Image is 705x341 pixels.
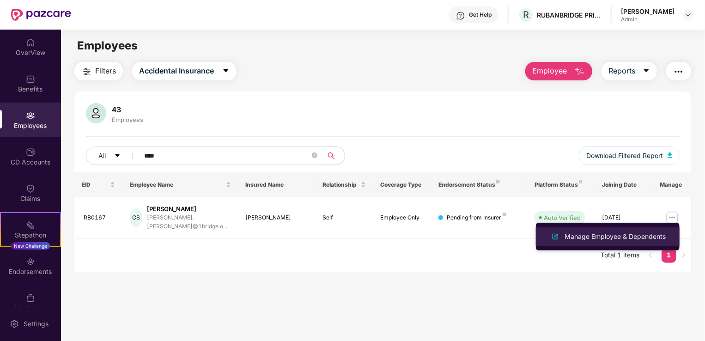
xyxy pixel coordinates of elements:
img: svg+xml;base64,PHN2ZyBpZD0iU2V0dGluZy0yMHgyMCIgeG1sbnM9Imh0dHA6Ly93d3cudzMub3JnLzIwMDAvc3ZnIiB3aW... [10,319,19,329]
span: Reports [608,65,635,77]
th: Relationship [315,172,373,197]
span: search [322,152,340,159]
th: Coverage Type [373,172,431,197]
span: Employee [532,65,567,77]
button: Reportscaret-down [602,62,657,80]
div: CS [130,208,142,227]
img: svg+xml;base64,PHN2ZyB4bWxucz0iaHR0cDovL3d3dy53My5vcmcvMjAwMC9zdmciIHhtbG5zOnhsaW5rPSJodHRwOi8vd3... [86,103,106,123]
img: svg+xml;base64,PHN2ZyB4bWxucz0iaHR0cDovL3d3dy53My5vcmcvMjAwMC9zdmciIHdpZHRoPSI4IiBoZWlnaHQ9IjgiIH... [503,213,506,216]
div: Self [322,213,365,222]
button: Accidental Insurancecaret-down [132,62,237,80]
div: Pending from Insurer [447,213,506,222]
span: Employees [77,39,138,52]
img: svg+xml;base64,PHN2ZyB4bWxucz0iaHR0cDovL3d3dy53My5vcmcvMjAwMC9zdmciIHdpZHRoPSI4IiBoZWlnaHQ9IjgiIH... [579,180,583,183]
li: Previous Page [643,248,658,263]
button: Employee [525,62,592,80]
th: Manage [653,172,691,197]
img: svg+xml;base64,PHN2ZyBpZD0iRHJvcGRvd24tMzJ4MzIiIHhtbG5zPSJodHRwOi8vd3d3LnczLm9yZy8yMDAwL3N2ZyIgd2... [685,11,692,18]
img: New Pazcare Logo [11,9,71,21]
div: Auto Verified [544,213,581,222]
div: [DATE] [602,213,645,222]
span: Employee Name [130,181,224,189]
div: Get Help [469,11,492,18]
th: Employee Name [122,172,238,197]
img: svg+xml;base64,PHN2ZyBpZD0iSGVscC0zMngzMiIgeG1sbnM9Imh0dHA6Ly93d3cudzMub3JnLzIwMDAvc3ZnIiB3aWR0aD... [456,11,465,20]
span: Relationship [322,181,359,189]
img: svg+xml;base64,PHN2ZyB4bWxucz0iaHR0cDovL3d3dy53My5vcmcvMjAwMC9zdmciIHhtbG5zOnhsaW5rPSJodHRwOi8vd3... [668,152,672,158]
div: RB0167 [84,213,115,222]
span: right [681,252,687,258]
li: 1 [662,248,676,263]
span: caret-down [222,67,230,75]
img: svg+xml;base64,PHN2ZyBpZD0iQmVuZWZpdHMiIHhtbG5zPSJodHRwOi8vd3d3LnczLm9yZy8yMDAwL3N2ZyIgd2lkdGg9Ij... [26,74,35,84]
div: Settings [21,319,51,329]
span: EID [82,181,108,189]
span: Accidental Insurance [139,65,214,77]
span: caret-down [114,152,121,160]
div: [PERSON_NAME] [147,205,231,213]
div: [PERSON_NAME].[PERSON_NAME]@1bridge.o... [147,213,231,231]
span: left [648,252,653,258]
span: Filters [95,65,116,77]
div: Manage Employee & Dependents [563,231,668,242]
li: Next Page [676,248,691,263]
div: RUBANBRIDGE PRIVATE LIMITED [537,11,602,19]
span: R [523,9,529,20]
img: svg+xml;base64,PHN2ZyB4bWxucz0iaHR0cDovL3d3dy53My5vcmcvMjAwMC9zdmciIHdpZHRoPSIyMSIgaGVpZ2h0PSIyMC... [26,220,35,230]
th: EID [74,172,122,197]
span: caret-down [643,67,650,75]
button: Filters [74,62,123,80]
span: All [98,151,106,161]
div: Employee Only [381,213,424,222]
th: Joining Date [595,172,652,197]
img: svg+xml;base64,PHN2ZyB4bWxucz0iaHR0cDovL3d3dy53My5vcmcvMjAwMC9zdmciIHdpZHRoPSI4IiBoZWlnaHQ9IjgiIH... [496,180,500,183]
th: Insured Name [238,172,316,197]
button: Download Filtered Report [579,146,680,165]
span: close-circle [312,152,317,158]
img: svg+xml;base64,PHN2ZyB4bWxucz0iaHR0cDovL3d3dy53My5vcmcvMjAwMC9zdmciIHhtbG5zOnhsaW5rPSJodHRwOi8vd3... [574,66,585,77]
span: close-circle [312,152,317,160]
img: svg+xml;base64,PHN2ZyBpZD0iRW1wbG95ZWVzIiB4bWxucz0iaHR0cDovL3d3dy53My5vcmcvMjAwMC9zdmciIHdpZHRoPS... [26,111,35,120]
span: Download Filtered Report [586,151,663,161]
a: 1 [662,248,676,262]
div: [PERSON_NAME] [246,213,308,222]
img: svg+xml;base64,PHN2ZyBpZD0iQ0RfQWNjb3VudHMiIGRhdGEtbmFtZT0iQ0QgQWNjb3VudHMiIHhtbG5zPSJodHRwOi8vd3... [26,147,35,157]
div: Endorsement Status [438,181,520,189]
button: right [676,248,691,263]
img: svg+xml;base64,PHN2ZyBpZD0iRW5kb3JzZW1lbnRzIiB4bWxucz0iaHR0cDovL3d3dy53My5vcmcvMjAwMC9zdmciIHdpZH... [26,257,35,266]
div: New Challenge [11,242,50,250]
button: search [322,146,345,165]
img: svg+xml;base64,PHN2ZyBpZD0iSG9tZSIgeG1sbnM9Imh0dHA6Ly93d3cudzMub3JnLzIwMDAvc3ZnIiB3aWR0aD0iMjAiIG... [26,38,35,47]
div: 43 [110,105,145,114]
img: svg+xml;base64,PHN2ZyBpZD0iQ2xhaW0iIHhtbG5zPSJodHRwOi8vd3d3LnczLm9yZy8yMDAwL3N2ZyIgd2lkdGg9IjIwIi... [26,184,35,193]
img: svg+xml;base64,PHN2ZyBpZD0iTXlfT3JkZXJzIiBkYXRhLW5hbWU9Ik15IE9yZGVycyIgeG1sbnM9Imh0dHA6Ly93d3cudz... [26,293,35,303]
li: Total 1 items [601,248,639,263]
div: [PERSON_NAME] [621,7,675,16]
button: Allcaret-down [86,146,142,165]
div: Employees [110,116,145,123]
img: svg+xml;base64,PHN2ZyB4bWxucz0iaHR0cDovL3d3dy53My5vcmcvMjAwMC9zdmciIHdpZHRoPSIyNCIgaGVpZ2h0PSIyNC... [673,66,684,77]
img: svg+xml;base64,PHN2ZyB4bWxucz0iaHR0cDovL3d3dy53My5vcmcvMjAwMC9zdmciIHhtbG5zOnhsaW5rPSJodHRwOi8vd3... [550,231,561,242]
img: svg+xml;base64,PHN2ZyB4bWxucz0iaHR0cDovL3d3dy53My5vcmcvMjAwMC9zdmciIHdpZHRoPSIyNCIgaGVpZ2h0PSIyNC... [81,66,92,77]
div: Stepathon [1,231,60,240]
div: Admin [621,16,675,23]
button: left [643,248,658,263]
div: Platform Status [535,181,587,189]
img: manageButton [665,210,680,225]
